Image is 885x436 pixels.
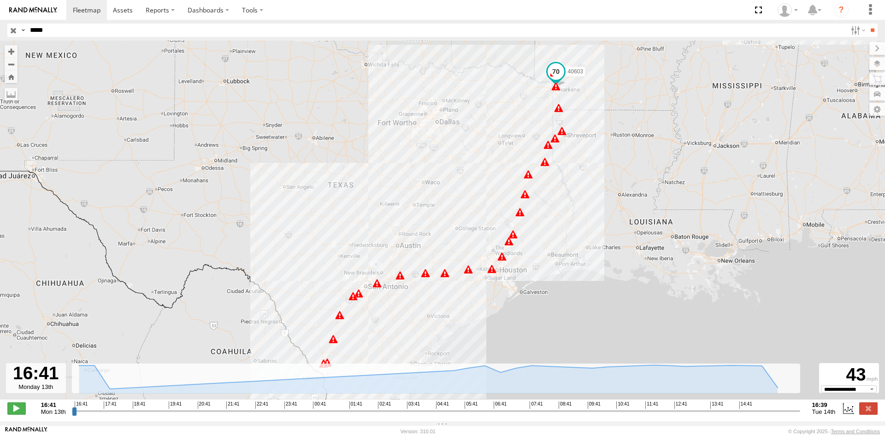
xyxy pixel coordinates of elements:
div: 43 [820,364,878,385]
span: 01:41 [349,401,362,409]
span: 19:41 [169,401,182,409]
i: ? [834,3,849,18]
label: Play/Stop [7,402,26,414]
span: 03:41 [407,401,420,409]
span: 14:41 [739,401,752,409]
span: 08:41 [559,401,572,409]
span: 23:41 [284,401,297,409]
span: 18:41 [133,401,146,409]
label: Search Query [19,24,27,37]
button: Zoom Home [5,71,18,83]
span: 10:41 [616,401,629,409]
span: 17:41 [104,401,117,409]
span: 07:41 [530,401,543,409]
span: 02:41 [378,401,391,409]
span: 22:41 [255,401,268,409]
strong: 16:41 [41,401,66,408]
span: 05:41 [465,401,478,409]
label: Measure [5,88,18,101]
span: 11:41 [645,401,658,409]
span: Tue 14th Oct 2025 [812,408,836,415]
label: Close [859,402,878,414]
a: Terms and Conditions [831,429,880,434]
label: Map Settings [869,103,885,116]
span: 21:41 [226,401,239,409]
a: Visit our Website [5,427,47,436]
div: Version: 310.01 [401,429,436,434]
strong: 16:39 [812,401,836,408]
span: 00:41 [313,401,326,409]
label: Search Filter Options [847,24,867,37]
div: © Copyright 2025 - [788,429,880,434]
span: 04:41 [436,401,449,409]
button: Zoom out [5,58,18,71]
span: 16:41 [75,401,88,409]
span: 20:41 [198,401,211,409]
div: Ryan Roxas [774,3,801,17]
span: 40603 [568,68,583,74]
span: 06:41 [494,401,507,409]
span: Mon 13th Oct 2025 [41,408,66,415]
span: 12:41 [674,401,687,409]
span: 13:41 [710,401,723,409]
button: Zoom in [5,45,18,58]
span: 09:41 [588,401,601,409]
img: rand-logo.svg [9,7,57,13]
